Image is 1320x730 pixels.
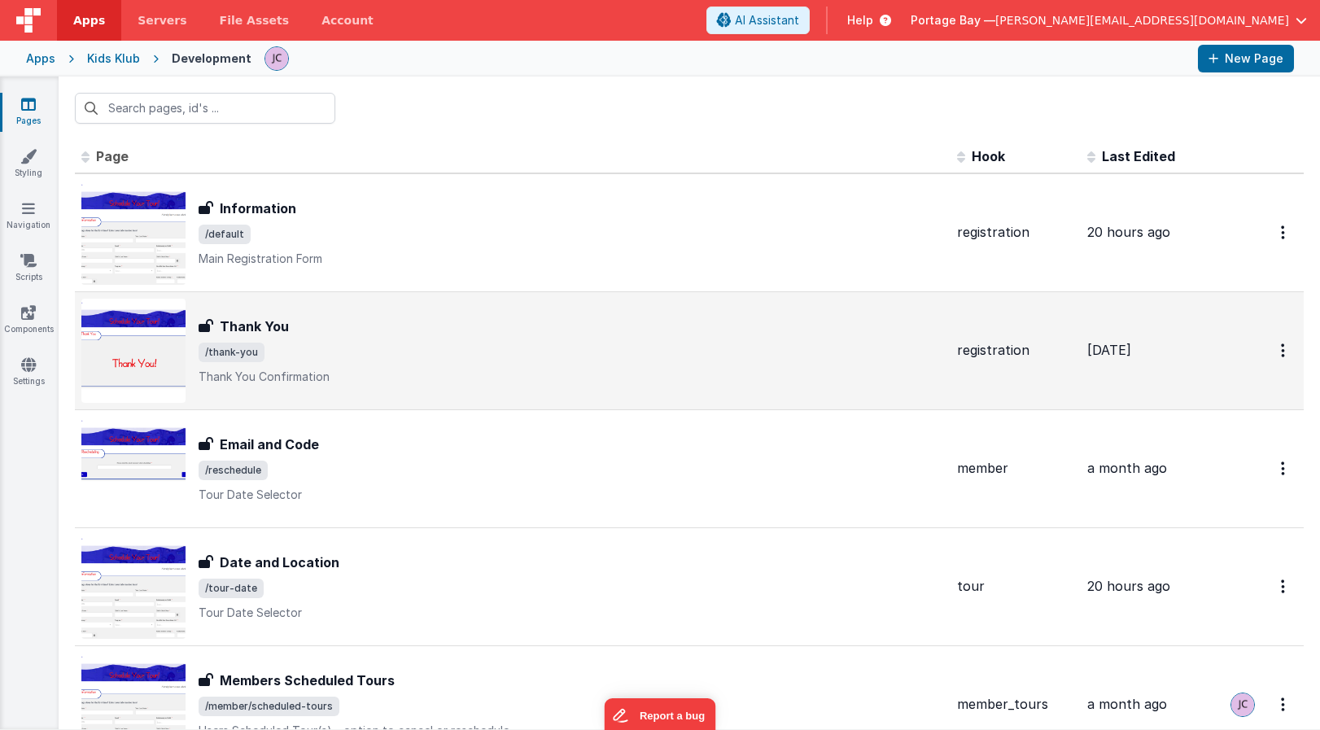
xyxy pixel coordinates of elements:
[172,50,251,67] div: Development
[1198,45,1294,72] button: New Page
[1271,688,1297,721] button: Options
[220,317,289,336] h3: Thank You
[957,341,1074,360] div: registration
[735,12,799,28] span: AI Assistant
[138,12,186,28] span: Servers
[1271,452,1297,485] button: Options
[1231,693,1254,716] img: 5d1ca2343d4fbe88511ed98663e9c5d3
[1087,696,1167,712] span: a month ago
[96,148,129,164] span: Page
[911,12,995,28] span: Portage Bay —
[706,7,810,34] button: AI Assistant
[1271,334,1297,367] button: Options
[26,50,55,67] div: Apps
[220,199,296,218] h3: Information
[957,695,1074,714] div: member_tours
[1271,570,1297,603] button: Options
[199,251,944,267] p: Main Registration Form
[957,459,1074,478] div: member
[972,148,1005,164] span: Hook
[1087,460,1167,476] span: a month ago
[199,461,268,480] span: /reschedule
[199,369,944,385] p: Thank You Confirmation
[87,50,140,67] div: Kids Klub
[847,12,873,28] span: Help
[199,343,264,362] span: /thank-you
[73,12,105,28] span: Apps
[911,12,1307,28] button: Portage Bay — [PERSON_NAME][EMAIL_ADDRESS][DOMAIN_NAME]
[1087,342,1131,358] span: [DATE]
[1087,578,1170,594] span: 20 hours ago
[220,12,290,28] span: File Assets
[75,93,335,124] input: Search pages, id's ...
[265,47,288,70] img: 5d1ca2343d4fbe88511ed98663e9c5d3
[1271,216,1297,249] button: Options
[199,697,339,716] span: /member/scheduled-tours
[957,223,1074,242] div: registration
[199,605,944,621] p: Tour Date Selector
[220,553,339,572] h3: Date and Location
[199,487,944,503] p: Tour Date Selector
[1087,224,1170,240] span: 20 hours ago
[220,671,395,690] h3: Members Scheduled Tours
[199,579,264,598] span: /tour-date
[957,577,1074,596] div: tour
[199,225,251,244] span: /default
[1102,148,1175,164] span: Last Edited
[995,12,1289,28] span: [PERSON_NAME][EMAIL_ADDRESS][DOMAIN_NAME]
[220,435,319,454] h3: Email and Code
